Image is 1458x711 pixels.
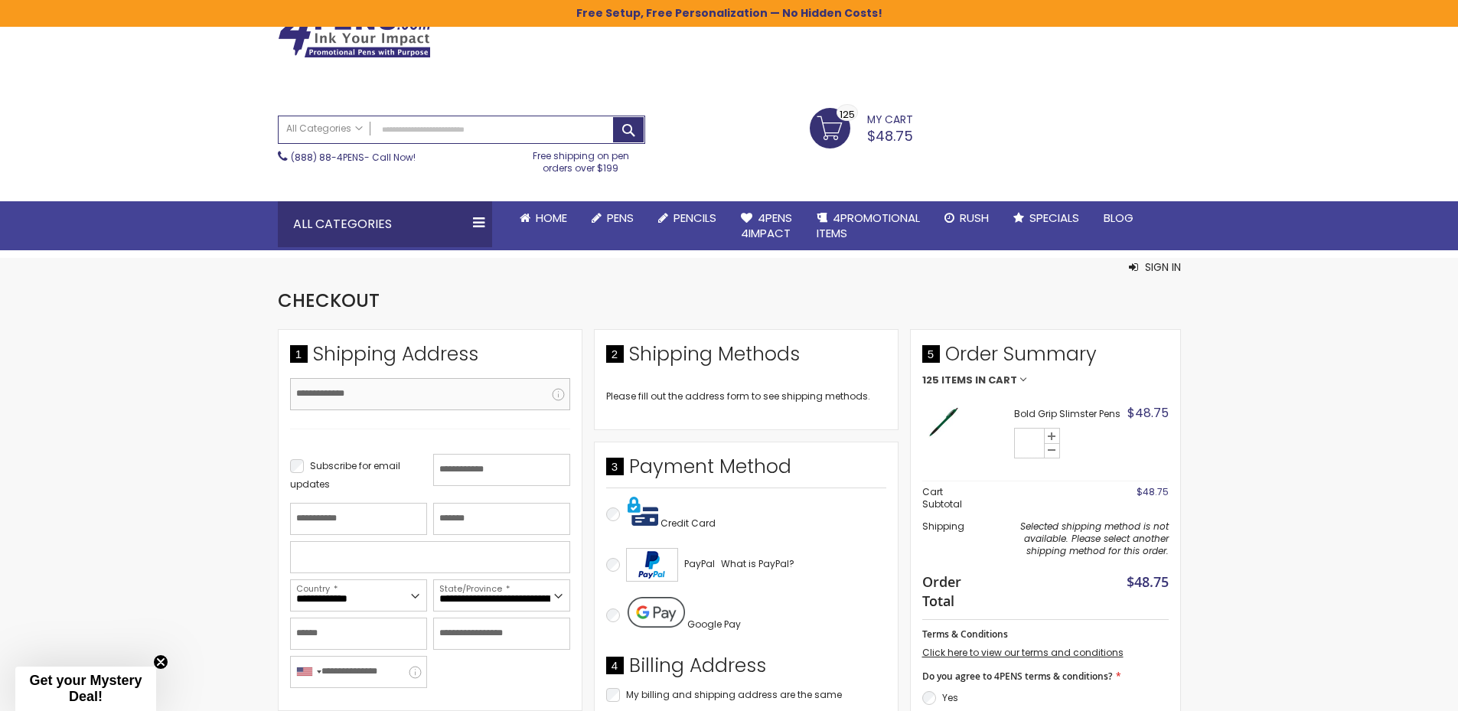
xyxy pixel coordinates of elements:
span: Specials [1029,210,1079,226]
span: Blog [1104,210,1133,226]
span: Rush [960,210,989,226]
img: Pay with credit card [628,496,658,527]
span: Order Summary [922,341,1169,375]
div: Free shipping on pen orders over $199 [517,144,645,174]
a: (888) 88-4PENS [291,151,364,164]
img: 4Pens Custom Pens and Promotional Products [278,9,431,58]
span: 125 [840,107,855,122]
span: 4Pens 4impact [741,210,792,241]
div: Shipping Address [290,341,570,375]
span: Shipping [922,520,964,533]
span: My billing and shipping address are the same [626,688,842,701]
span: Do you agree to 4PENS terms & conditions? [922,670,1112,683]
a: Home [507,201,579,235]
span: Pencils [674,210,716,226]
span: Pens [607,210,634,226]
div: Shipping Methods [606,341,886,375]
span: Checkout [278,288,380,313]
span: Terms & Conditions [922,628,1008,641]
a: Click here to view our terms and conditions [922,646,1124,659]
a: Pens [579,201,646,235]
div: Get your Mystery Deal!Close teaser [15,667,156,711]
span: $48.75 [1137,485,1169,498]
span: 4PROMOTIONAL ITEMS [817,210,920,241]
span: Subscribe for email updates [290,459,400,491]
div: Billing Address [606,653,886,687]
a: What is PayPal? [721,555,794,573]
span: Get your Mystery Deal! [29,673,142,704]
th: Cart Subtotal [922,481,981,516]
label: Yes [942,691,958,704]
strong: Order Total [922,570,974,610]
span: Sign In [1145,259,1181,275]
a: 4Pens4impact [729,201,804,251]
img: Pay with Google Pay [628,597,685,628]
a: All Categories [279,116,370,142]
a: Pencils [646,201,729,235]
button: Close teaser [153,654,168,670]
div: United States: +1 [291,657,326,687]
span: Home [536,210,567,226]
strong: Bold Grip Slimster Pens [1014,408,1123,420]
span: Selected shipping method is not available. Please select another shipping method for this order. [1020,520,1169,557]
span: $48.75 [867,126,913,145]
span: 125 [922,375,939,386]
span: - Call Now! [291,151,416,164]
span: Credit Card [661,517,716,530]
div: All Categories [278,201,492,247]
a: Blog [1091,201,1146,235]
span: Items in Cart [941,375,1017,386]
span: What is PayPal? [721,557,794,570]
a: Rush [932,201,1001,235]
img: Acceptance Mark [626,548,678,582]
span: $48.75 [1127,404,1169,422]
div: Please fill out the address form to see shipping methods. [606,390,886,403]
img: Bold Gripped Slimster-Green [922,401,964,443]
a: Specials [1001,201,1091,235]
a: 4PROMOTIONALITEMS [804,201,932,251]
a: $48.75 125 [810,108,913,146]
span: $48.75 [1127,572,1169,591]
span: Google Pay [687,618,741,631]
span: PayPal [684,557,715,570]
span: All Categories [286,122,363,135]
div: Payment Method [606,454,886,488]
button: Sign In [1129,259,1181,275]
